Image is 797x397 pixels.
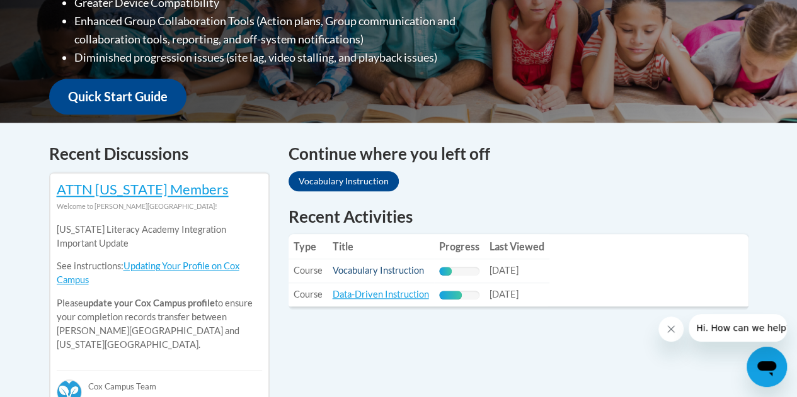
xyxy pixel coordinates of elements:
div: Cox Campus Team [57,370,262,393]
iframe: Message from company [689,314,787,342]
li: Enhanced Group Collaboration Tools (Action plans, Group communication and collaboration tools, re... [74,12,506,48]
h4: Recent Discussions [49,142,270,166]
a: Quick Start Guide [49,79,186,115]
h4: Continue where you left off [289,142,748,166]
h1: Recent Activities [289,205,748,228]
a: Updating Your Profile on Cox Campus [57,260,239,285]
iframe: Button to launch messaging window [747,347,787,387]
iframe: Close message [658,316,684,342]
p: See instructions: [57,259,262,287]
span: Course [294,265,323,276]
span: Course [294,289,323,299]
span: Hi. How can we help? [8,9,102,19]
th: Progress [434,234,485,259]
th: Last Viewed [485,234,549,259]
div: Progress, % [439,267,452,276]
b: update your Cox Campus profile [83,298,215,308]
div: Please to ensure your completion records transfer between [PERSON_NAME][GEOGRAPHIC_DATA] and [US_... [57,213,262,361]
span: [DATE] [490,289,519,299]
th: Type [289,234,328,259]
a: Vocabulary Instruction [289,171,399,191]
a: ATTN [US_STATE] Members [57,181,229,198]
a: Vocabulary Instruction [333,265,424,276]
p: [US_STATE] Literacy Academy Integration Important Update [57,223,262,250]
a: Data-Driven Instruction [333,289,429,299]
div: Welcome to [PERSON_NAME][GEOGRAPHIC_DATA]! [57,199,262,213]
span: [DATE] [490,265,519,276]
th: Title [328,234,434,259]
div: Progress, % [439,291,462,299]
li: Diminished progression issues (site lag, video stalling, and playback issues) [74,48,506,67]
